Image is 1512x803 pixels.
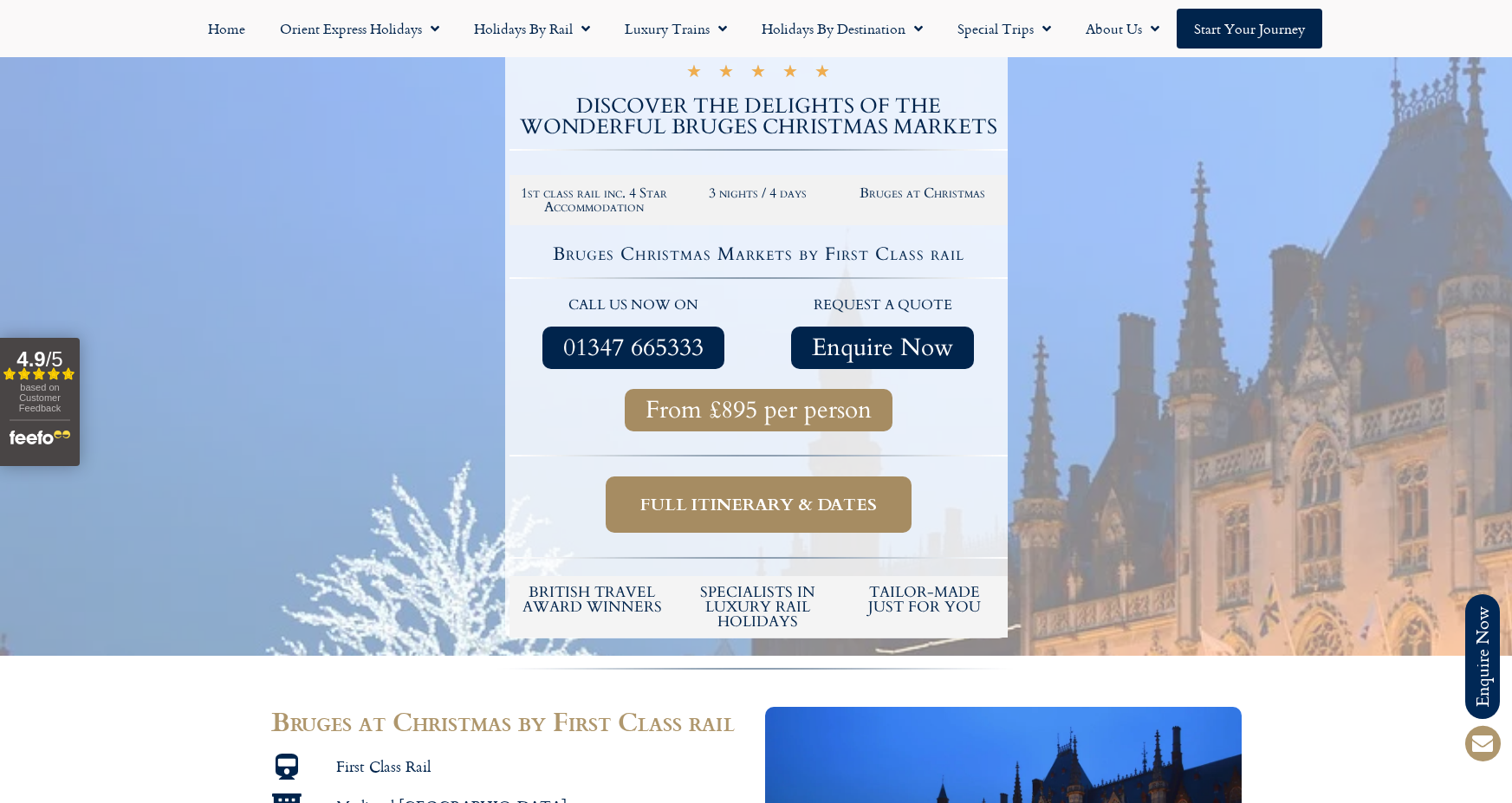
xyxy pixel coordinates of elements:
[767,295,999,317] p: request a quote
[521,186,668,214] h2: 1st class rail inc. 4 Star Accommodation
[563,337,704,359] span: 01347 665333
[940,9,1068,49] a: Special Trips
[686,64,702,84] i: ★
[542,327,724,369] a: 01347 665333
[457,9,607,49] a: Holidays by Rail
[640,494,877,515] span: Full itinerary & dates
[750,64,766,84] i: ★
[850,585,999,614] h5: tailor-made just for you
[812,337,953,359] span: Enquire Now
[685,186,832,200] h2: 3 nights / 4 days
[1068,9,1177,49] a: About Us
[606,476,912,533] a: Full itinerary & dates
[849,186,996,200] h2: Bruges at Christmas
[686,62,830,84] div: 5/5
[1177,9,1322,49] a: Start your Journey
[518,295,750,317] p: call us now on
[744,9,940,49] a: Holidays by Destination
[9,9,1503,49] nav: Menu
[271,702,735,740] span: Bruges at Christmas by First Class rail
[646,399,872,421] span: From £895 per person
[512,245,1005,263] h4: Bruges Christmas Markets by First Class rail
[791,327,974,369] a: Enquire Now
[607,9,744,49] a: Luxury Trains
[782,64,798,84] i: ★
[684,585,833,629] h6: Specialists in luxury rail holidays
[814,64,830,84] i: ★
[625,389,892,431] a: From £895 per person
[718,64,734,84] i: ★
[191,9,263,49] a: Home
[263,9,457,49] a: Orient Express Holidays
[509,96,1008,138] h2: DISCOVER THE DELIGHTS OF THE WONDERFUL BRUGES CHRISTMAS MARKETS
[332,756,431,776] span: First Class Rail
[518,585,667,614] h5: British Travel Award winners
